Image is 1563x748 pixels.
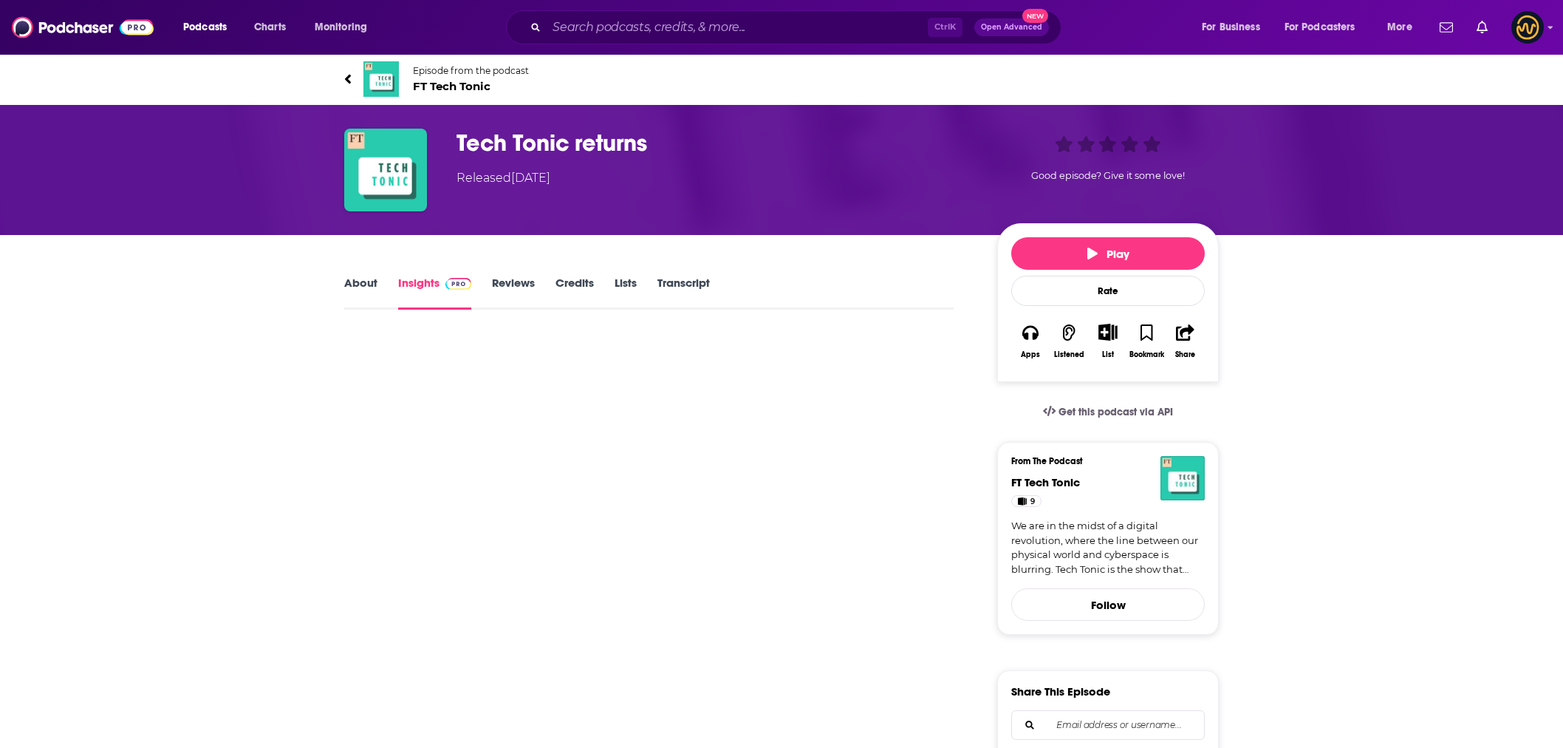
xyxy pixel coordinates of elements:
button: Listened [1050,314,1088,368]
img: Podchaser - Follow, Share and Rate Podcasts [12,13,154,41]
h3: Tech Tonic returns [456,129,974,157]
span: Episode from the podcast [413,65,529,76]
span: For Business [1202,17,1260,38]
span: Podcasts [183,17,227,38]
div: Apps [1021,350,1040,359]
a: Charts [244,16,295,39]
span: More [1387,17,1412,38]
div: Released [DATE] [456,169,550,187]
button: open menu [1191,16,1279,39]
button: open menu [304,16,386,39]
span: Open Advanced [981,24,1042,31]
button: Show More Button [1092,324,1123,340]
a: Lists [615,276,637,310]
div: Listened [1054,350,1084,359]
a: Transcript [657,276,710,310]
a: Show notifications dropdown [1434,15,1459,40]
div: Bookmark [1129,350,1164,359]
div: Search followers [1011,710,1205,740]
div: List [1102,350,1114,359]
span: Ctrl K [928,18,962,37]
button: Play [1011,237,1205,270]
input: Email address or username... [1024,711,1192,739]
div: Show More ButtonList [1089,314,1127,368]
a: FT Tech Tonic [1011,475,1080,489]
img: Tech Tonic returns [344,129,427,211]
button: open menu [1275,16,1377,39]
div: Rate [1011,276,1205,306]
span: Play [1087,247,1129,261]
img: FT Tech Tonic [363,61,399,97]
span: FT Tech Tonic [413,79,529,93]
span: Monitoring [315,17,367,38]
a: Reviews [492,276,535,310]
span: New [1022,9,1049,23]
button: Apps [1011,314,1050,368]
button: Open AdvancedNew [974,18,1049,36]
a: Get this podcast via API [1031,394,1185,430]
span: Charts [254,17,286,38]
h3: From The Podcast [1011,456,1193,466]
a: 9 [1011,495,1042,507]
button: Bookmark [1127,314,1166,368]
button: Share [1166,314,1205,368]
div: Search podcasts, credits, & more... [520,10,1075,44]
a: About [344,276,377,310]
img: Podchaser Pro [445,278,471,290]
span: Get this podcast via API [1058,406,1173,418]
span: Logged in as LowerStreet [1511,11,1544,44]
h3: Share This Episode [1011,684,1110,698]
button: Show profile menu [1511,11,1544,44]
div: Share [1175,350,1195,359]
button: open menu [1377,16,1431,39]
a: Credits [555,276,594,310]
a: InsightsPodchaser Pro [398,276,471,310]
button: open menu [173,16,246,39]
button: Follow [1011,588,1205,621]
img: User Profile [1511,11,1544,44]
a: Show notifications dropdown [1471,15,1494,40]
img: FT Tech Tonic [1160,456,1205,500]
span: For Podcasters [1285,17,1355,38]
a: We are in the midst of a digital revolution, where the line between our physical world and cybers... [1011,519,1205,577]
input: Search podcasts, credits, & more... [547,16,928,39]
a: FT Tech TonicEpisode from the podcastFT Tech Tonic [344,61,1219,97]
span: 9 [1030,494,1035,509]
span: Good episode? Give it some love! [1031,170,1185,181]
